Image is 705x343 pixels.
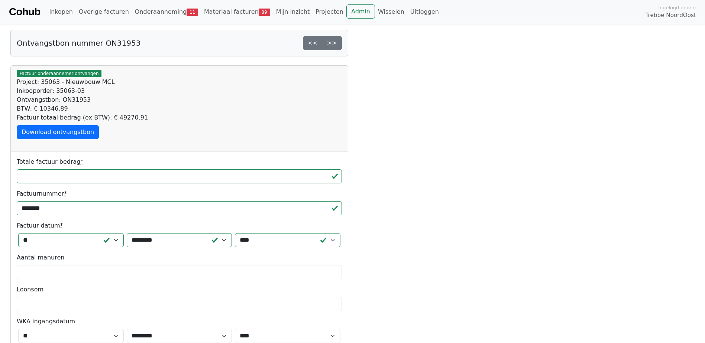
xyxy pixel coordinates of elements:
[658,4,696,11] span: Ingelogd onder:
[17,104,342,113] div: BTW: € 10346.89
[17,317,75,326] label: WKA ingangsdatum
[17,221,63,230] label: Factuur datum
[132,4,201,19] a: Onderaanneming11
[17,86,342,95] div: Inkooporder: 35063-03
[201,4,273,19] a: Materiaal facturen89
[273,4,313,19] a: Mijn inzicht
[259,9,270,16] span: 89
[375,4,407,19] a: Wisselen
[646,11,696,20] span: Trebbe NoordOost
[9,3,40,21] a: Cohub
[17,125,99,139] a: Download ontvangstbon
[17,285,43,294] label: Loonsom
[17,253,64,262] label: Aantal manuren
[80,158,83,165] abbr: required
[76,4,132,19] a: Overige facturen
[187,9,198,16] span: 11
[17,95,342,104] div: Ontvangstbon: ON31953
[60,222,63,229] abbr: required
[313,4,346,19] a: Projecten
[322,36,342,50] a: >>
[17,39,140,48] h5: Ontvangstbon nummer ON31953
[46,4,75,19] a: Inkopen
[303,36,323,50] a: <<
[64,190,67,197] abbr: required
[407,4,442,19] a: Uitloggen
[346,4,375,19] a: Admin
[17,70,101,77] span: Factuur onderaannemer ontvangen
[17,78,342,86] div: Project: 35063 - Nieuwbouw MCL
[17,113,342,122] div: Factuur totaal bedrag (ex BTW): € 49270.91
[17,189,67,198] label: Factuurnummer
[17,157,83,166] label: Totale factuur bedrag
